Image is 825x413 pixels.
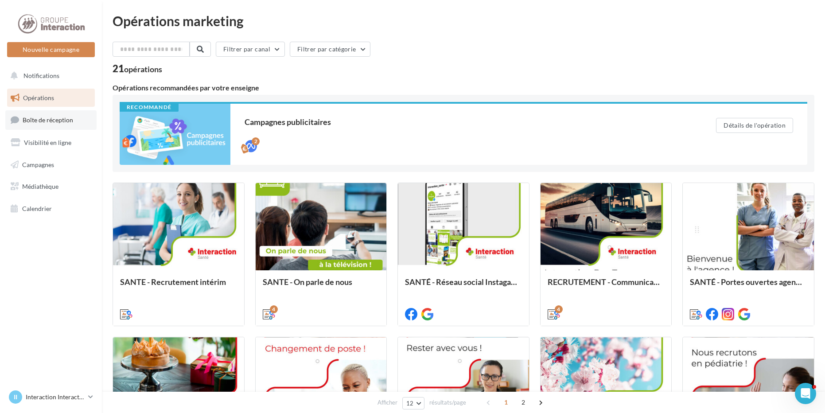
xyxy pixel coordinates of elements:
[377,398,397,407] span: Afficher
[216,42,285,57] button: Filtrer par canal
[5,133,97,152] a: Visibilité en ligne
[516,395,530,409] span: 2
[716,118,793,133] button: Détails de l'opération
[7,389,95,405] a: II Interaction Interaction Santé - [GEOGRAPHIC_DATA]
[690,277,807,295] div: SANTÉ - Portes ouvertes agence
[5,156,97,174] a: Campagnes
[263,277,380,295] div: SANTE - On parle de nous
[113,84,814,91] div: Opérations recommandées par votre enseigne
[26,393,85,401] p: Interaction Interaction Santé - [GEOGRAPHIC_DATA]
[22,205,52,212] span: Calendrier
[245,118,681,126] div: Campagnes publicitaires
[124,65,162,73] div: opérations
[120,104,179,112] div: Recommandé
[406,400,414,407] span: 12
[5,89,97,107] a: Opérations
[22,160,54,168] span: Campagnes
[113,14,814,27] div: Opérations marketing
[7,42,95,57] button: Nouvelle campagne
[555,305,563,313] div: 4
[24,139,71,146] span: Visibilité en ligne
[120,277,237,295] div: SANTE - Recrutement intérim
[405,277,522,295] div: SANTÉ - Réseau social Instagam
[795,383,816,404] iframe: Intercom live chat
[23,72,59,79] span: Notifications
[22,183,58,190] span: Médiathèque
[14,393,17,401] span: II
[252,137,260,145] div: 2
[270,305,278,313] div: 4
[23,94,54,101] span: Opérations
[429,398,466,407] span: résultats/page
[402,397,425,409] button: 12
[5,110,97,129] a: Boîte de réception
[5,177,97,196] a: Médiathèque
[499,395,513,409] span: 1
[5,66,93,85] button: Notifications
[113,64,162,74] div: 21
[290,42,370,57] button: Filtrer par catégorie
[548,277,665,295] div: RECRUTEMENT - Communication externe
[23,116,73,124] span: Boîte de réception
[5,199,97,218] a: Calendrier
